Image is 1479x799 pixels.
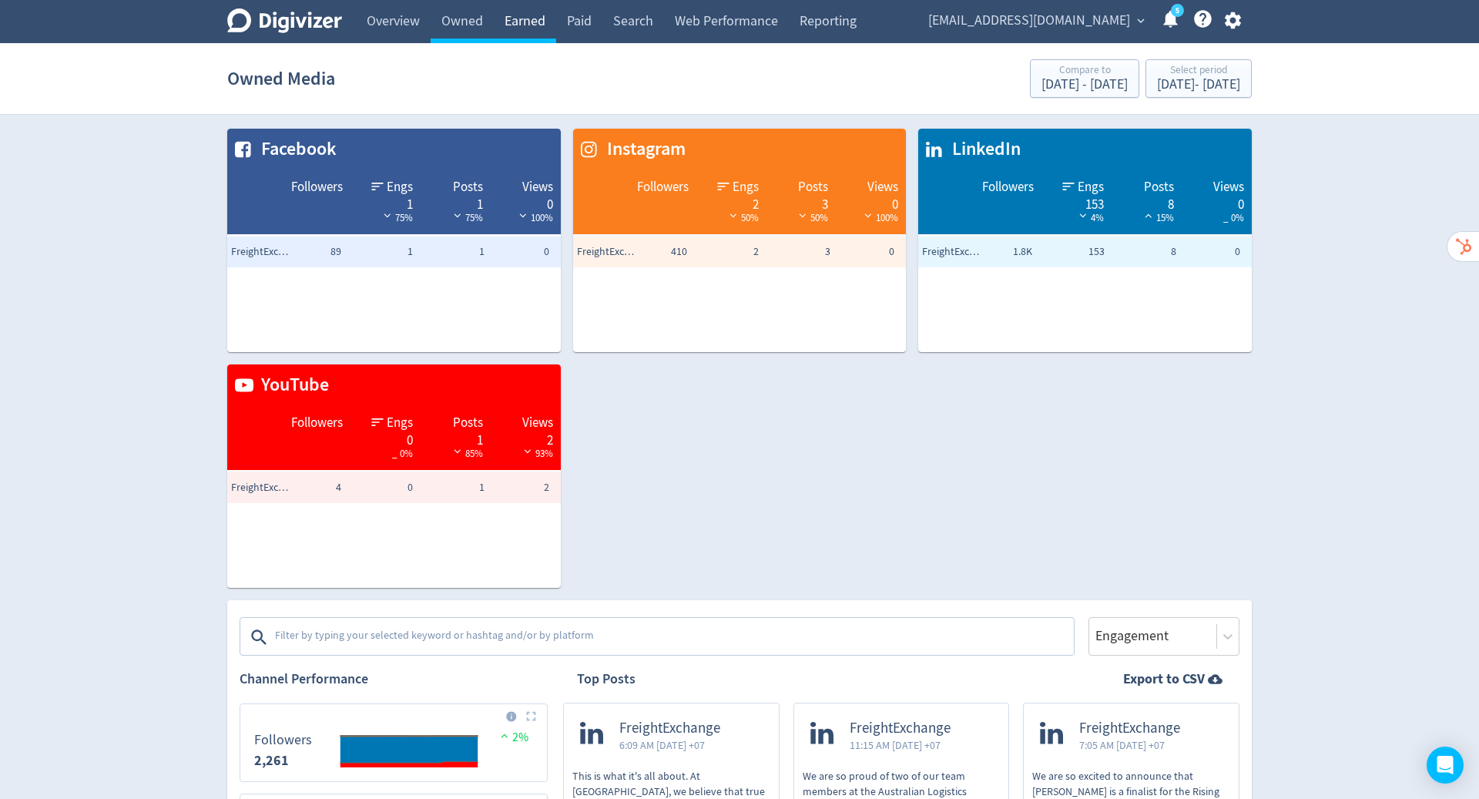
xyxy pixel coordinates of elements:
[1123,670,1205,689] strong: Export to CSV
[522,414,553,432] span: Views
[498,431,553,444] div: 2
[982,178,1034,196] span: Followers
[834,237,906,267] td: 0
[380,211,413,224] span: 75%
[291,178,343,196] span: Followers
[850,720,951,737] span: FreightExchange
[273,472,345,503] td: 4
[29,41,227,56] p: Hi there 👋🏽 Looking for performance insights? How can I help?
[345,472,417,503] td: 0
[1213,178,1244,196] span: Views
[450,445,465,457] img: negative-performance-white.svg
[1041,65,1128,78] div: Compare to
[850,737,951,753] span: 11:15 AM [DATE] +07
[240,670,548,689] h2: Channel Performance
[599,136,686,163] span: Instagram
[867,178,898,196] span: Views
[227,364,561,588] table: customized table
[1157,78,1240,92] div: [DATE] - [DATE]
[573,129,907,352] table: customized table
[1145,59,1252,98] button: Select period[DATE]- [DATE]
[1078,178,1104,196] span: Engs
[380,210,395,221] img: negative-performance-white.svg
[227,129,561,352] table: customized table
[273,237,345,267] td: 89
[1144,178,1174,196] span: Posts
[254,731,312,749] dt: Followers
[345,237,417,267] td: 1
[291,414,343,432] span: Followers
[619,720,720,737] span: FreightExchange
[253,136,337,163] span: Facebook
[450,211,483,224] span: 75%
[526,711,536,721] img: Placeholder
[691,237,763,267] td: 2
[1075,210,1091,221] img: negative-performance-white.svg
[918,129,1252,352] table: customized table
[1049,196,1104,208] div: 153
[520,445,535,457] img: negative-performance-white.svg
[922,244,984,260] span: FreightExchange
[520,447,553,460] span: 93%
[944,136,1021,163] span: LinkedIn
[1119,196,1174,208] div: 8
[1171,4,1184,17] a: 5
[1157,65,1240,78] div: Select period
[1030,59,1139,98] button: Compare to[DATE] - [DATE]
[795,211,828,224] span: 50%
[1108,237,1180,267] td: 8
[497,730,512,741] img: positive-performance.svg
[1427,747,1464,784] div: Open Intercom Messenger
[428,431,483,444] div: 1
[453,178,483,196] span: Posts
[704,196,759,208] div: 2
[1141,210,1156,221] img: positive-performance-white.svg
[417,472,488,503] td: 1
[795,210,810,221] img: negative-performance-white.svg
[733,178,759,196] span: Engs
[497,730,528,745] span: 2%
[928,8,1130,33] span: [EMAIL_ADDRESS][DOMAIN_NAME]
[515,210,531,221] img: negative-performance-white.svg
[392,447,413,460] span: _ 0%
[726,210,741,221] img: negative-performance-white.svg
[1134,14,1148,28] span: expand_more
[29,56,227,70] p: Message from Emma, sent 46w ago
[577,244,639,260] span: FreightExchange
[453,414,483,432] span: Posts
[1141,211,1174,224] span: 15%
[763,237,834,267] td: 3
[253,372,329,398] span: YouTube
[843,196,898,208] div: 0
[1180,237,1252,267] td: 0
[428,196,483,208] div: 1
[488,472,560,503] td: 2
[417,237,488,267] td: 1
[246,710,541,775] svg: Followers 2,261
[227,54,335,103] h1: Owned Media
[619,737,720,753] span: 6:09 AM [DATE] +07
[1079,720,1180,737] span: FreightExchange
[923,8,1149,33] button: [EMAIL_ADDRESS][DOMAIN_NAME]
[358,431,413,444] div: 0
[515,211,553,224] span: 100%
[860,210,876,221] img: negative-performance-white.svg
[774,196,829,208] div: 3
[231,480,293,495] span: FreightExchange
[387,414,413,432] span: Engs
[522,178,553,196] span: Views
[450,210,465,221] img: negative-performance-white.svg
[1175,5,1179,16] text: 5
[726,211,759,224] span: 50%
[231,244,293,260] span: FreightExchange
[1079,737,1180,753] span: 7:05 AM [DATE] +07
[964,237,1036,267] td: 1.8K
[488,237,560,267] td: 0
[577,670,636,689] h2: Top Posts
[1041,78,1128,92] div: [DATE] - [DATE]
[637,178,689,196] span: Followers
[254,751,289,770] strong: 2,261
[358,196,413,208] div: 1
[1036,237,1108,267] td: 153
[860,211,898,224] span: 100%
